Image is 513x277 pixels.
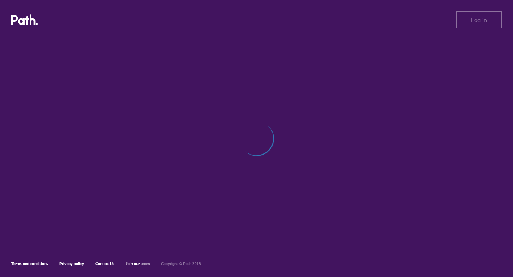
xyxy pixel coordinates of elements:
button: Log in [456,11,502,28]
a: Contact Us [95,261,114,266]
a: Join our team [126,261,150,266]
h6: Copyright © Path 2018 [161,262,201,266]
a: Privacy policy [59,261,84,266]
span: Log in [471,17,487,23]
a: Terms and conditions [11,261,48,266]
